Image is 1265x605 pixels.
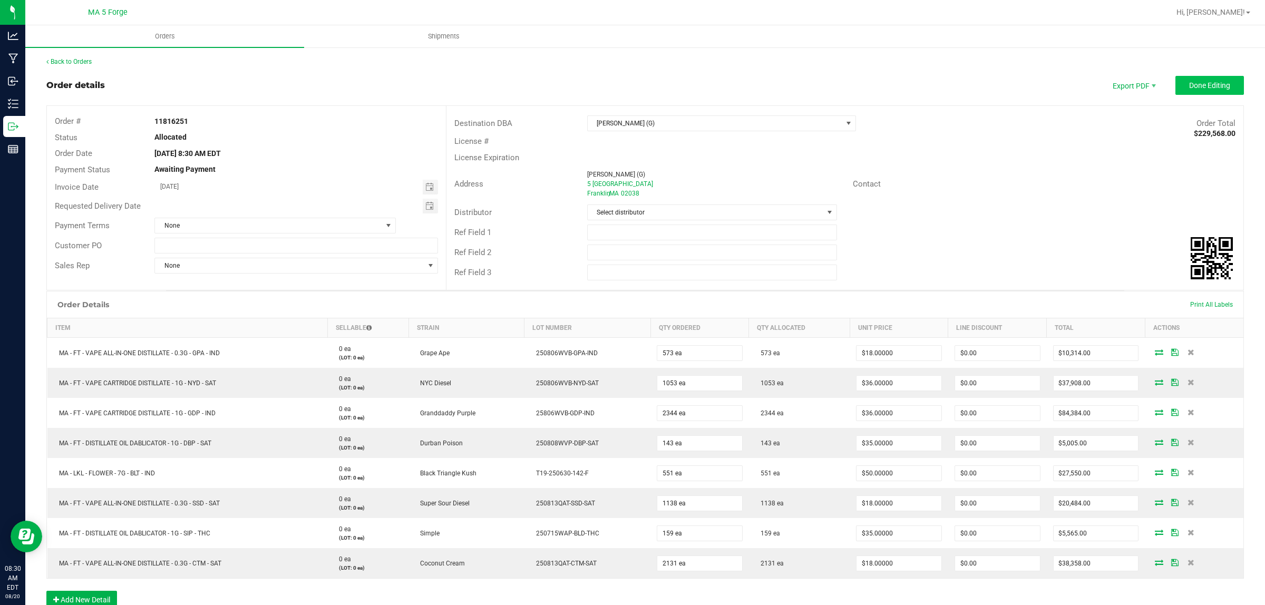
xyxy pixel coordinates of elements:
[657,376,742,391] input: 0
[657,346,742,360] input: 0
[1054,526,1138,541] input: 0
[755,560,784,567] span: 2131 ea
[415,560,465,567] span: Coconut Cream
[857,376,941,391] input: 0
[327,318,408,338] th: Sellable
[415,470,476,477] span: Black Triangle Kush
[1167,439,1183,445] span: Save Order Detail
[1054,496,1138,511] input: 0
[8,121,18,132] inline-svg: Outbound
[334,564,402,572] p: (LOT: 0 ea)
[755,530,780,537] span: 159 ea
[955,526,1040,541] input: 0
[334,495,351,503] span: 0 ea
[454,153,519,162] span: License Expiration
[531,530,599,537] span: 250715WAP-BLD-THC
[334,375,351,383] span: 0 ea
[154,133,187,141] strong: Allocated
[334,534,402,542] p: (LOT: 0 ea)
[755,440,780,447] span: 143 ea
[609,190,619,197] span: MA
[608,190,609,197] span: ,
[657,496,742,511] input: 0
[1175,76,1244,95] button: Done Editing
[1183,499,1199,505] span: Delete Order Detail
[54,500,220,507] span: MA - FT - VAPE ALL-IN-ONE DISTILLATE - 0.3G - SSD - SAT
[55,241,102,250] span: Customer PO
[531,409,595,417] span: 25806WVB-GDP-IND
[5,592,21,600] p: 08/20
[334,384,402,392] p: (LOT: 0 ea)
[334,474,402,482] p: (LOT: 0 ea)
[650,318,749,338] th: Qty Ordered
[1054,466,1138,481] input: 0
[334,444,402,452] p: (LOT: 0 ea)
[588,205,823,220] span: Select distributor
[1183,349,1199,355] span: Delete Order Detail
[454,228,491,237] span: Ref Field 1
[454,179,483,189] span: Address
[1183,559,1199,565] span: Delete Order Detail
[1176,8,1245,16] span: Hi, [PERSON_NAME]!
[55,182,99,192] span: Invoice Date
[857,526,941,541] input: 0
[531,440,599,447] span: 250808WVP-DBP-SAT
[155,218,382,233] span: None
[415,349,450,357] span: Grape Ape
[8,99,18,109] inline-svg: Inventory
[8,31,18,41] inline-svg: Analytics
[531,349,598,357] span: 250806WVB-GPA-IND
[588,116,842,131] span: [PERSON_NAME] (G)
[1145,318,1243,338] th: Actions
[415,500,470,507] span: Super Sour Diesel
[1183,469,1199,475] span: Delete Order Detail
[857,556,941,571] input: 0
[531,560,597,567] span: 250813QAT-CTM-SAT
[1183,439,1199,445] span: Delete Order Detail
[1054,436,1138,451] input: 0
[423,180,438,194] span: Toggle calendar
[8,144,18,154] inline-svg: Reports
[54,440,211,447] span: MA - FT - DISTILLATE OIL DABLICATOR - 1G - DBP - SAT
[857,466,941,481] input: 0
[1194,129,1235,138] strong: $229,568.00
[334,465,351,473] span: 0 ea
[415,409,475,417] span: Granddaddy Purple
[334,435,351,443] span: 0 ea
[587,190,610,197] span: Franklin
[57,300,109,309] h1: Order Details
[1167,559,1183,565] span: Save Order Detail
[46,79,105,92] div: Order details
[948,318,1047,338] th: Line Discount
[1054,376,1138,391] input: 0
[955,556,1040,571] input: 0
[531,500,595,507] span: 250813QAT-SSD-SAT
[54,530,210,537] span: MA - FT - DISTILLATE OIL DABLICATOR - 1G - SIP - THC
[657,556,742,571] input: 0
[334,354,402,362] p: (LOT: 0 ea)
[155,258,424,273] span: None
[853,179,881,189] span: Contact
[55,221,110,230] span: Payment Terms
[1102,76,1165,95] li: Export PDF
[408,318,524,338] th: Strain
[955,496,1040,511] input: 0
[54,409,216,417] span: MA - FT - VAPE CARTRIDGE DISTILLATE - 1G - GDP - IND
[46,58,92,65] a: Back to Orders
[11,521,42,552] iframe: Resource center
[55,165,110,174] span: Payment Status
[55,116,81,126] span: Order #
[1047,318,1145,338] th: Total
[857,496,941,511] input: 0
[1189,81,1230,90] span: Done Editing
[415,440,463,447] span: Durban Poison
[955,466,1040,481] input: 0
[755,470,780,477] span: 551 ea
[334,414,402,422] p: (LOT: 0 ea)
[334,525,351,533] span: 0 ea
[304,25,583,47] a: Shipments
[334,504,402,512] p: (LOT: 0 ea)
[88,8,128,17] span: MA 5 Forge
[857,436,941,451] input: 0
